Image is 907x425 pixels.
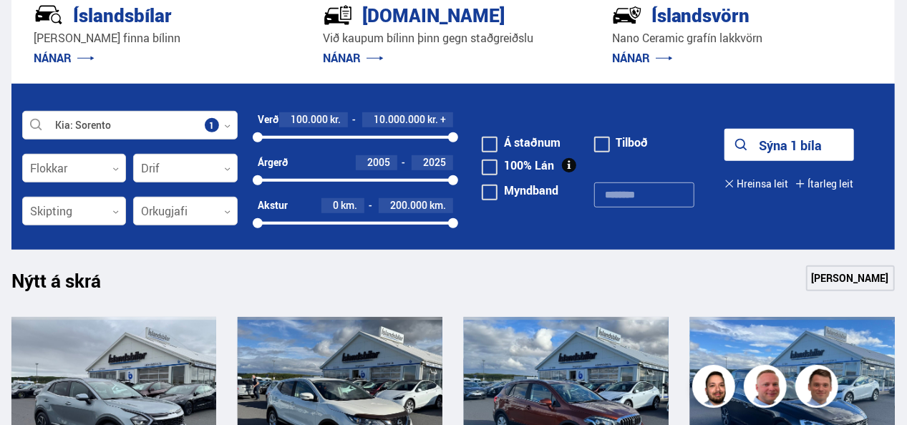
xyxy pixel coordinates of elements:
[724,167,788,200] button: Hreinsa leit
[594,137,649,148] label: Tilboð
[323,50,384,66] a: NÁNAR
[806,265,895,291] a: [PERSON_NAME]
[34,30,294,47] p: [PERSON_NAME] finna bílinn
[797,367,840,410] img: FbJEzSuNWCJXmdc-.webp
[333,198,339,212] span: 0
[11,6,54,49] button: Opna LiveChat spjallviðmót
[746,367,789,410] img: siFngHWaQ9KaOqBr.png
[291,112,328,126] span: 100.000
[34,1,243,26] div: Íslandsbílar
[724,129,854,161] button: Sýna 1 bíla
[323,1,533,26] div: [DOMAIN_NAME]
[258,200,288,211] div: Akstur
[612,30,873,47] p: Nano Ceramic grafín lakkvörn
[258,157,288,168] div: Árgerð
[694,367,737,410] img: nhp88E3Fdnt1Opn2.png
[367,155,390,169] span: 2005
[323,30,583,47] p: Við kaupum bílinn þinn gegn staðgreiðslu
[440,114,446,125] span: +
[795,167,853,200] button: Ítarleg leit
[341,200,357,211] span: km.
[482,185,558,196] label: Myndband
[258,114,278,125] div: Verð
[612,50,673,66] a: NÁNAR
[427,114,438,125] span: kr.
[34,50,94,66] a: NÁNAR
[482,160,554,171] label: 100% Lán
[11,270,126,300] h1: Nýtt á skrá
[423,155,446,169] span: 2025
[390,198,427,212] span: 200.000
[330,114,341,125] span: kr.
[482,137,561,148] label: Á staðnum
[430,200,446,211] span: km.
[612,1,822,26] div: Íslandsvörn
[374,112,425,126] span: 10.000.000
